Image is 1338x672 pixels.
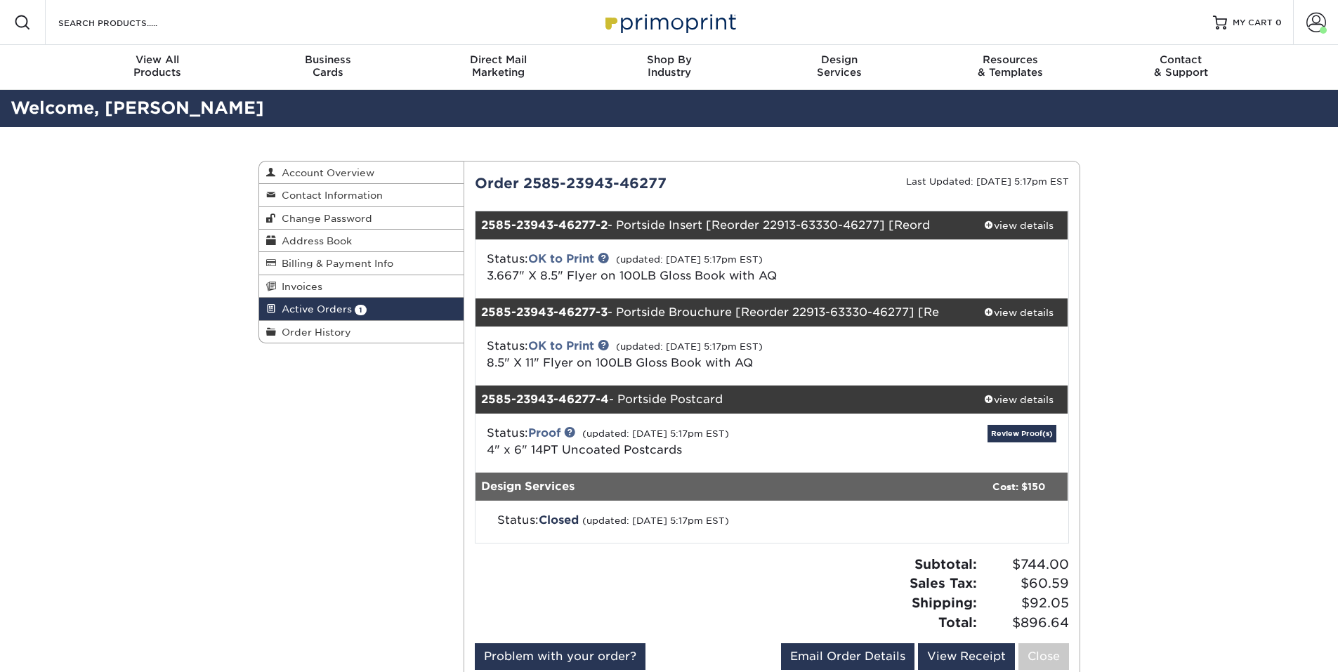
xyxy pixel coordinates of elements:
a: Account Overview [259,162,464,184]
div: Marketing [413,53,584,79]
a: Close [1018,643,1069,670]
span: Address Book [276,235,352,246]
a: OK to Print [528,339,594,353]
span: Business [242,53,413,66]
span: $92.05 [981,593,1069,613]
input: SEARCH PRODUCTS..... [57,14,194,31]
a: view details [969,386,1068,414]
span: Invoices [276,281,322,292]
span: Shop By [584,53,754,66]
div: - Portside Brouchure [Reorder 22913-63330-46277] [Re [475,298,969,327]
a: BusinessCards [242,45,413,90]
span: Design [754,53,925,66]
a: OK to Print [528,252,594,265]
a: 4" x 6" 14PT Uncoated Postcards [487,443,682,456]
strong: 2585-23943-46277-4 [481,393,609,406]
div: - Portside Postcard [475,386,969,414]
strong: Total: [938,614,977,630]
small: Last Updated: [DATE] 5:17pm EST [906,176,1069,187]
strong: Cost: $150 [992,481,1045,492]
div: - Portside Insert [Reorder 22913-63330-46277] [Reord [475,211,969,239]
a: Proof [528,426,560,440]
div: Cards [242,53,413,79]
small: (updated: [DATE] 5:17pm EST) [616,341,763,352]
a: Shop ByIndustry [584,45,754,90]
div: view details [969,218,1068,232]
span: 0 [1275,18,1282,27]
a: view details [969,211,1068,239]
a: Direct MailMarketing [413,45,584,90]
span: MY CART [1233,17,1273,29]
a: Invoices [259,275,464,298]
span: $896.64 [981,613,1069,633]
strong: Shipping: [912,595,977,610]
strong: Subtotal: [914,556,977,572]
small: (updated: [DATE] 5:17pm EST) [616,254,763,265]
span: Change Password [276,213,372,224]
div: & Support [1096,53,1266,79]
div: Services [754,53,925,79]
a: Address Book [259,230,464,252]
div: Industry [584,53,754,79]
div: & Templates [925,53,1096,79]
a: Resources& Templates [925,45,1096,90]
a: Problem with your order? [475,643,645,670]
span: Account Overview [276,167,374,178]
strong: Design Services [481,480,575,493]
span: View All [72,53,243,66]
a: Billing & Payment Info [259,252,464,275]
a: Email Order Details [781,643,914,670]
span: Contact Information [276,190,383,201]
span: Active Orders [276,303,352,315]
strong: Sales Tax: [910,575,977,591]
div: Status: [487,512,867,529]
a: Contact& Support [1096,45,1266,90]
div: Status: [476,338,870,371]
div: view details [969,305,1068,319]
span: 3.667" X 8.5" Flyer on 100LB Gloss Book with AQ [487,269,777,282]
img: Primoprint [599,7,740,37]
span: Order History [276,327,351,338]
div: Status: [476,251,870,284]
span: Contact [1096,53,1266,66]
a: Review Proof(s) [988,425,1056,442]
a: View Receipt [918,643,1015,670]
a: Contact Information [259,184,464,206]
span: Resources [925,53,1096,66]
div: Order 2585-23943-46277 [464,173,772,194]
span: $60.59 [981,574,1069,593]
a: View AllProducts [72,45,243,90]
strong: 2585-23943-46277-2 [481,218,608,232]
span: 1 [355,305,367,315]
a: Order History [259,321,464,343]
span: Direct Mail [413,53,584,66]
span: $744.00 [981,555,1069,574]
div: Status: [476,425,870,459]
span: Billing & Payment Info [276,258,393,269]
div: Products [72,53,243,79]
a: view details [969,298,1068,327]
a: Change Password [259,207,464,230]
div: view details [969,393,1068,407]
small: (updated: [DATE] 5:17pm EST) [582,428,729,439]
span: Closed [539,513,579,527]
a: Active Orders 1 [259,298,464,320]
a: DesignServices [754,45,925,90]
small: (updated: [DATE] 5:17pm EST) [582,515,729,526]
span: 8.5" X 11" Flyer on 100LB Gloss Book with AQ [487,356,753,369]
strong: 2585-23943-46277-3 [481,305,608,319]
